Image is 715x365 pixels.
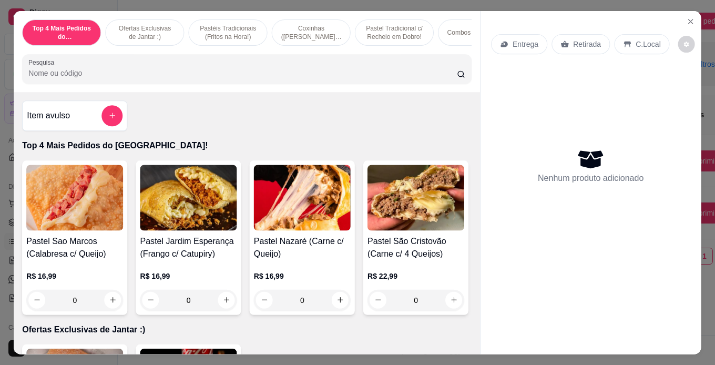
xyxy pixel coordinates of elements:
h4: Pastel São Cristovão (Carne c/ 4 Queijos) [367,235,464,260]
img: product-image [140,165,237,230]
h4: Item avulso [27,109,70,122]
p: Top 4 Mais Pedidos do [GEOGRAPHIC_DATA]! [31,24,92,40]
p: Combos no Precinho! [447,28,508,36]
h4: Pastel Nazaré (Carne c/ Queijo) [254,235,351,260]
img: product-image [254,165,351,230]
button: decrease-product-quantity [678,35,695,52]
p: Coxinhas ([PERSON_NAME] & Crocantes) [281,24,342,40]
p: R$ 16,99 [254,270,351,281]
p: Pastéis Tradicionais (Fritos na Hora!) [198,24,259,40]
p: Ofertas Exclusivas de Jantar :) [115,24,176,40]
p: R$ 16,99 [140,270,237,281]
img: product-image [367,165,464,230]
p: Entrega [513,38,538,49]
button: Close [682,13,699,29]
p: Pastel Tradicional c/ Recheio em Dobro! [364,24,425,40]
p: R$ 22,99 [367,270,464,281]
p: Ofertas Exclusivas de Jantar :) [22,323,472,336]
button: add-separate-item [102,105,123,126]
label: Pesquisa [28,58,58,67]
p: Top 4 Mais Pedidos do [GEOGRAPHIC_DATA]! [22,139,472,152]
p: C.Local [636,38,661,49]
h4: Pastel Jardim Esperança (Frango c/ Catupiry) [140,235,237,260]
p: Retirada [573,38,601,49]
img: product-image [26,165,123,230]
input: Pesquisa [28,68,457,78]
h4: Pastel Sao Marcos (Calabresa c/ Queijo) [26,235,123,260]
p: Nenhum produto adicionado [538,172,643,185]
p: R$ 16,99 [26,270,123,281]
